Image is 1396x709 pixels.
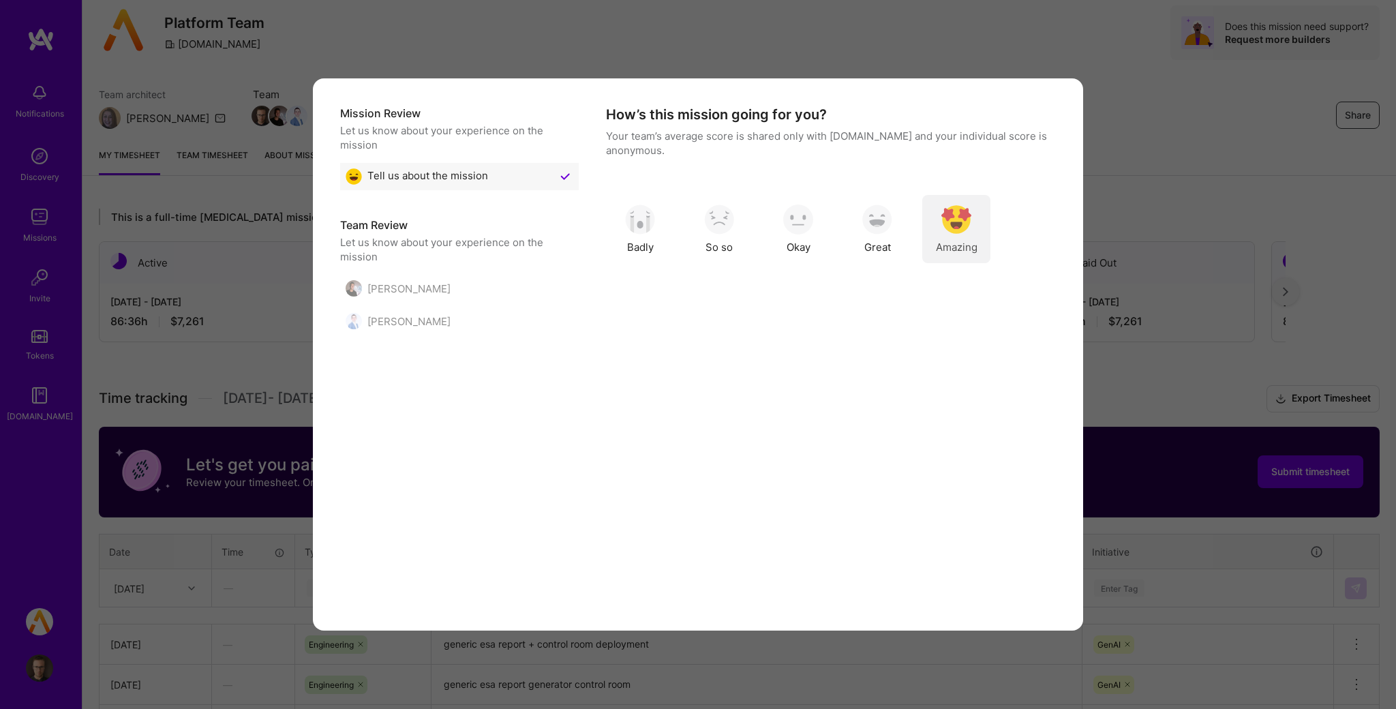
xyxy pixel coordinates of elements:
img: Maksim Shteinberg [346,280,362,297]
img: soso [862,205,892,235]
span: Okay [787,240,810,254]
span: Tell us about the mission [367,168,488,185]
div: Let us know about your experience on the mission [340,123,579,152]
h5: Mission Review [340,106,579,121]
img: soso [941,205,971,235]
span: So so [705,240,733,254]
span: Great [864,240,891,254]
img: soso [704,205,734,235]
img: soso [783,205,813,235]
div: [PERSON_NAME] [346,280,451,297]
p: Your team’s average score is shared only with [DOMAIN_NAME] and your individual score is anonymous. [606,129,1056,157]
img: Great emoji [346,168,362,185]
div: Let us know about your experience on the mission [340,235,579,264]
span: Badly [627,240,654,254]
div: [PERSON_NAME] [346,313,451,329]
div: modal [313,78,1083,631]
img: soso [625,205,655,235]
img: Checkmark [557,168,573,185]
span: Amazing [936,240,977,254]
h4: How’s this mission going for you? [606,106,827,123]
h5: Team Review [340,217,579,232]
img: Charlie Daly [346,313,362,329]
